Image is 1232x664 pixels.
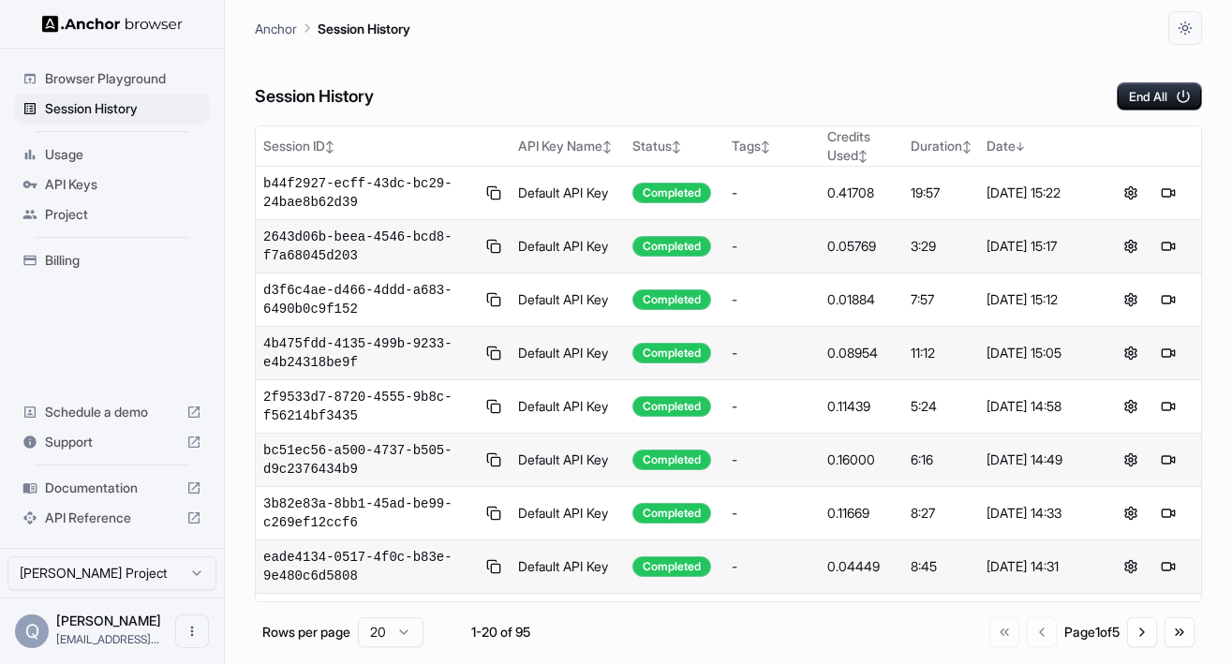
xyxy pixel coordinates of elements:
[511,594,626,647] td: Default API Key
[911,290,972,309] div: 7:57
[632,556,711,577] div: Completed
[15,473,209,503] div: Documentation
[732,504,812,523] div: -
[45,205,201,224] span: Project
[827,450,896,469] div: 0.16000
[15,245,209,275] div: Billing
[911,397,972,416] div: 5:24
[511,167,626,220] td: Default API Key
[45,479,179,497] span: Documentation
[511,434,626,487] td: Default API Key
[987,237,1091,256] div: [DATE] 15:17
[632,396,711,417] div: Completed
[511,487,626,540] td: Default API Key
[987,504,1091,523] div: [DATE] 14:33
[263,281,478,318] span: d3f6c4ae-d466-4ddd-a683-6490b0c9f152
[987,397,1091,416] div: [DATE] 14:58
[911,184,972,202] div: 19:57
[518,137,618,155] div: API Key Name
[858,149,868,163] span: ↕
[632,183,711,203] div: Completed
[263,388,478,425] span: 2f9533d7-8720-4555-9b8c-f56214bf3435
[827,397,896,416] div: 0.11439
[263,137,503,155] div: Session ID
[263,548,478,585] span: eade4134-0517-4f0c-b83e-9e480c6d5808
[511,327,626,380] td: Default API Key
[1016,140,1025,154] span: ↓
[602,140,612,154] span: ↕
[511,273,626,327] td: Default API Key
[15,614,49,648] div: Q
[15,140,209,170] div: Usage
[56,612,161,628] span: Qing Zhao
[56,632,159,646] span: mrwill84@gmail.com
[672,140,681,154] span: ↕
[827,504,896,523] div: 0.11669
[911,450,972,469] div: 6:16
[511,220,626,273] td: Default API Key
[45,251,201,270] span: Billing
[962,140,972,154] span: ↕
[632,503,711,524] div: Completed
[632,289,711,310] div: Completed
[255,18,410,38] nav: breadcrumb
[15,64,209,94] div: Browser Playground
[987,184,1091,202] div: [DATE] 15:22
[632,450,711,470] div: Completed
[15,397,209,427] div: Schedule a demo
[911,137,972,155] div: Duration
[318,19,410,38] p: Session History
[15,94,209,124] div: Session History
[15,427,209,457] div: Support
[911,237,972,256] div: 3:29
[732,137,812,155] div: Tags
[827,184,896,202] div: 0.41708
[45,69,201,88] span: Browser Playground
[255,83,374,111] h6: Session History
[42,15,183,33] img: Anchor Logo
[987,137,1091,155] div: Date
[732,290,812,309] div: -
[827,127,896,165] div: Credits Used
[511,540,626,594] td: Default API Key
[911,344,972,362] div: 11:12
[45,145,201,164] span: Usage
[732,237,812,256] div: -
[15,199,209,229] div: Project
[987,344,1091,362] div: [DATE] 15:05
[827,344,896,362] div: 0.08954
[827,237,896,256] div: 0.05769
[732,557,812,576] div: -
[15,170,209,199] div: API Keys
[263,494,478,532] span: 3b82e83a-8bb1-45ad-be99-c269ef12ccf6
[263,174,478,212] span: b44f2927-ecff-43dc-bc29-24bae8b62d39
[45,509,179,527] span: API Reference
[175,614,209,648] button: Open menu
[987,290,1091,309] div: [DATE] 15:12
[262,623,350,642] p: Rows per page
[255,19,297,38] p: Anchor
[263,334,478,372] span: 4b475fdd-4135-499b-9233-e4b24318be9f
[632,137,717,155] div: Status
[827,290,896,309] div: 0.01884
[453,623,547,642] div: 1-20 of 95
[1117,82,1202,111] button: End All
[263,441,478,479] span: bc51ec56-a500-4737-b505-d9c2376434b9
[732,450,812,469] div: -
[732,397,812,416] div: -
[987,450,1091,469] div: [DATE] 14:49
[911,557,972,576] div: 8:45
[987,557,1091,576] div: [DATE] 14:31
[632,343,711,363] div: Completed
[511,380,626,434] td: Default API Key
[1064,623,1120,642] div: Page 1 of 5
[732,344,812,362] div: -
[15,503,209,533] div: API Reference
[911,504,972,523] div: 8:27
[45,433,179,451] span: Support
[732,184,812,202] div: -
[263,228,478,265] span: 2643d06b-beea-4546-bcd8-f7a68045d203
[45,99,201,118] span: Session History
[632,236,711,257] div: Completed
[45,175,201,194] span: API Keys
